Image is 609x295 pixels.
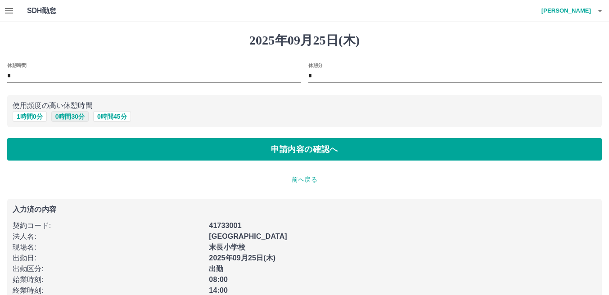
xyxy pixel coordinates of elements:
[13,220,203,231] p: 契約コード :
[308,62,323,68] label: 休憩分
[13,100,596,111] p: 使用頻度の高い休憩時間
[209,254,275,262] b: 2025年09月25日(木)
[209,286,228,294] b: 14:00
[209,265,223,273] b: 出勤
[13,242,203,253] p: 現場名 :
[209,276,228,283] b: 08:00
[51,111,89,122] button: 0時間30分
[13,206,596,213] p: 入力済の内容
[7,175,602,184] p: 前へ戻る
[7,33,602,48] h1: 2025年09月25日(木)
[7,62,26,68] label: 休憩時間
[13,264,203,274] p: 出勤区分 :
[93,111,131,122] button: 0時間45分
[209,222,241,229] b: 41733001
[13,111,47,122] button: 1時間0分
[13,253,203,264] p: 出勤日 :
[13,274,203,285] p: 始業時刻 :
[7,138,602,161] button: 申請内容の確認へ
[13,231,203,242] p: 法人名 :
[209,243,245,251] b: 末長小学校
[209,232,287,240] b: [GEOGRAPHIC_DATA]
